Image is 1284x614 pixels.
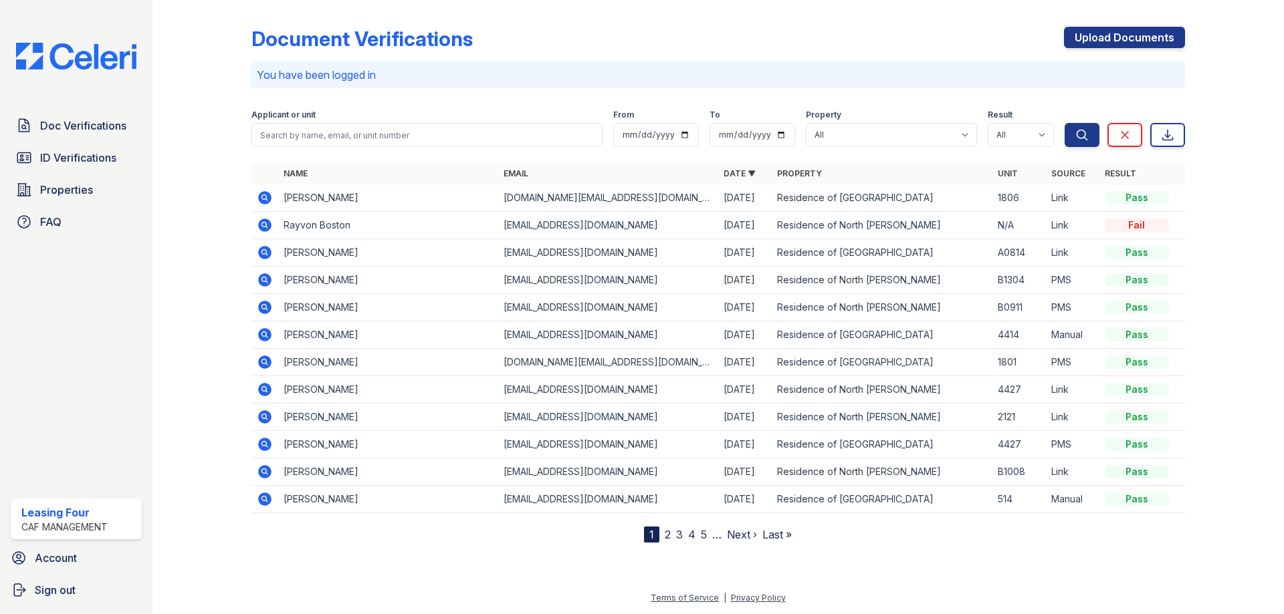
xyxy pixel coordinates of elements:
[11,112,142,139] a: Doc Verifications
[1046,431,1099,458] td: PMS
[992,404,1046,431] td: 2121
[1046,376,1099,404] td: Link
[11,176,142,203] a: Properties
[777,168,822,178] a: Property
[1046,486,1099,513] td: Manual
[1046,321,1099,349] td: Manual
[278,267,498,294] td: [PERSON_NAME]
[498,184,718,212] td: [DOMAIN_NAME][EMAIL_ADDRESS][DOMAIN_NAME]
[498,376,718,404] td: [EMAIL_ADDRESS][DOMAIN_NAME]
[278,458,498,486] td: [PERSON_NAME]
[498,239,718,267] td: [EMAIL_ADDRESS][DOMAIN_NAME]
[1105,328,1169,341] div: Pass
[1105,218,1169,232] div: Fail
[40,150,116,166] span: ID Verifications
[712,526,722,543] span: …
[772,267,992,294] td: Residence of North [PERSON_NAME]
[1046,458,1099,486] td: Link
[498,486,718,513] td: [EMAIL_ADDRESS][DOMAIN_NAME]
[40,118,126,134] span: Doc Verifications
[718,458,772,486] td: [DATE]
[1064,27,1185,48] a: Upload Documents
[772,404,992,431] td: Residence of North [PERSON_NAME]
[498,349,718,376] td: [DOMAIN_NAME][EMAIL_ADDRESS][DOMAIN_NAME]
[718,376,772,404] td: [DATE]
[278,431,498,458] td: [PERSON_NAME]
[1105,492,1169,506] div: Pass
[992,458,1046,486] td: B1008
[718,212,772,239] td: [DATE]
[992,349,1046,376] td: 1801
[1105,383,1169,396] div: Pass
[21,504,108,520] div: Leasing Four
[251,110,316,120] label: Applicant or unit
[1105,355,1169,369] div: Pass
[278,294,498,321] td: [PERSON_NAME]
[284,168,308,178] a: Name
[718,267,772,294] td: [DATE]
[35,550,77,566] span: Account
[718,184,772,212] td: [DATE]
[498,458,718,486] td: [EMAIL_ADDRESS][DOMAIN_NAME]
[1105,465,1169,478] div: Pass
[40,182,93,198] span: Properties
[772,458,992,486] td: Residence of North [PERSON_NAME]
[1105,246,1169,259] div: Pass
[278,239,498,267] td: [PERSON_NAME]
[688,528,695,541] a: 4
[992,267,1046,294] td: B1304
[11,144,142,171] a: ID Verifications
[731,593,786,603] a: Privacy Policy
[278,376,498,404] td: [PERSON_NAME]
[718,431,772,458] td: [DATE]
[772,321,992,349] td: Residence of [GEOGRAPHIC_DATA]
[992,184,1046,212] td: 1806
[1105,168,1136,178] a: Result
[278,404,498,431] td: [PERSON_NAME]
[1051,168,1085,178] a: Source
[498,267,718,294] td: [EMAIL_ADDRESS][DOMAIN_NAME]
[1105,273,1169,287] div: Pass
[992,321,1046,349] td: 4414
[40,214,62,230] span: FAQ
[613,110,634,120] label: From
[278,184,498,212] td: [PERSON_NAME]
[718,239,772,267] td: [DATE]
[1046,349,1099,376] td: PMS
[21,520,108,534] div: CAF Management
[718,349,772,376] td: [DATE]
[1105,301,1169,314] div: Pass
[498,431,718,458] td: [EMAIL_ADDRESS][DOMAIN_NAME]
[710,110,720,120] label: To
[762,528,792,541] a: Last »
[278,321,498,349] td: [PERSON_NAME]
[1046,184,1099,212] td: Link
[498,294,718,321] td: [EMAIL_ADDRESS][DOMAIN_NAME]
[992,294,1046,321] td: B0911
[772,294,992,321] td: Residence of North [PERSON_NAME]
[251,27,473,51] div: Document Verifications
[251,123,603,147] input: Search by name, email, or unit number
[498,321,718,349] td: [EMAIL_ADDRESS][DOMAIN_NAME]
[718,404,772,431] td: [DATE]
[806,110,841,120] label: Property
[5,577,147,603] button: Sign out
[992,431,1046,458] td: 4427
[5,43,147,69] img: CE_Logo_Blue-a8612792a0a2168367f1c8372b55b34899dd931a85d93a1a3d3e32e68fde9ad4.png
[257,67,1180,83] p: You have been logged in
[992,376,1046,404] td: 4427
[665,528,671,541] a: 2
[1046,239,1099,267] td: Link
[718,294,772,321] td: [DATE]
[772,212,992,239] td: Residence of North [PERSON_NAME]
[35,582,76,598] span: Sign out
[772,184,992,212] td: Residence of [GEOGRAPHIC_DATA]
[772,349,992,376] td: Residence of [GEOGRAPHIC_DATA]
[718,486,772,513] td: [DATE]
[1046,404,1099,431] td: Link
[988,110,1012,120] label: Result
[11,208,142,235] a: FAQ
[1046,212,1099,239] td: Link
[498,404,718,431] td: [EMAIL_ADDRESS][DOMAIN_NAME]
[1105,191,1169,204] div: Pass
